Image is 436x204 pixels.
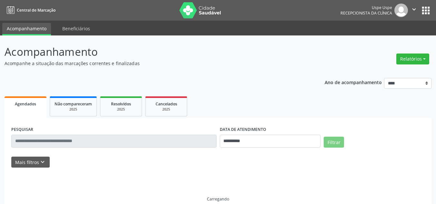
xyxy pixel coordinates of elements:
[150,107,182,112] div: 2025
[55,107,92,112] div: 2025
[5,44,303,60] p: Acompanhamento
[58,23,95,34] a: Beneficiários
[411,6,418,13] i: 
[396,53,429,64] button: Relatórios
[105,107,137,112] div: 2025
[340,10,392,16] span: Recepcionista da clínica
[325,78,382,86] p: Ano de acompanhamento
[15,101,36,107] span: Agendados
[2,23,51,35] a: Acompanhamento
[408,4,420,17] button: 
[5,60,303,67] p: Acompanhe a situação das marcações correntes e finalizadas
[17,7,56,13] span: Central de Marcação
[156,101,177,107] span: Cancelados
[207,196,229,202] div: Carregando
[111,101,131,107] span: Resolvidos
[340,5,392,10] div: Uspe Uspe
[39,159,46,166] i: keyboard_arrow_down
[11,125,33,135] label: PESQUISAR
[220,125,266,135] label: DATA DE ATENDIMENTO
[324,137,344,148] button: Filtrar
[5,5,56,15] a: Central de Marcação
[11,157,50,168] button: Mais filtroskeyboard_arrow_down
[394,4,408,17] img: img
[420,5,431,16] button: apps
[55,101,92,107] span: Não compareceram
